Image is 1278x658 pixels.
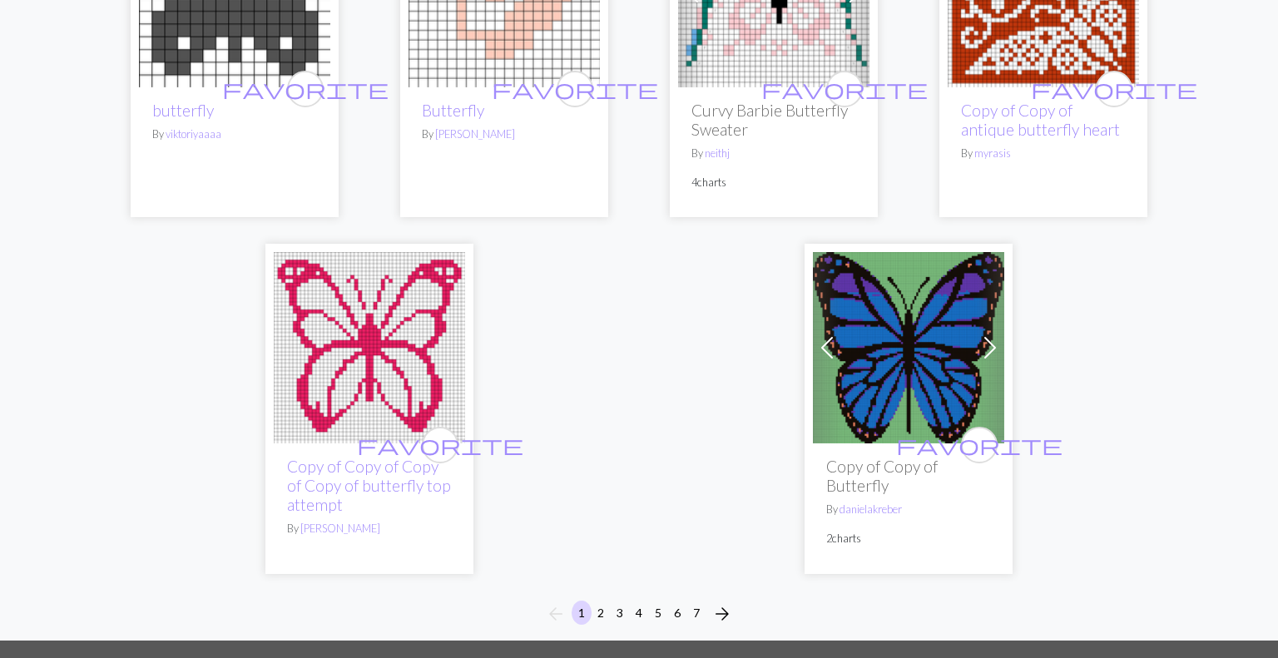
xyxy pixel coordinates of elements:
a: dT9X5kn9c-edb6188f1bec4be497b37490ae1c1044.png [813,338,1004,354]
a: [PERSON_NAME] [300,522,380,535]
a: butterfly top attempt [274,338,465,354]
a: viktoriyaaaa [166,127,221,141]
i: favourite [761,72,928,106]
p: By [961,146,1126,161]
img: dT9X5kn9c-edb6188f1bec4be497b37490ae1c1044.png [813,252,1004,443]
i: favourite [896,428,1063,462]
p: 4 charts [691,175,856,190]
p: By [826,502,991,517]
button: 7 [686,601,706,625]
i: favourite [357,428,523,462]
h2: Curvy Barbie Butterfly Sweater [691,101,856,139]
button: favourite [826,71,863,107]
i: Next [712,604,732,624]
button: 4 [629,601,649,625]
button: favourite [422,427,458,463]
i: favourite [222,72,389,106]
i: favourite [1031,72,1197,106]
h2: Copy of Copy of Butterfly [826,457,991,495]
a: Copy of Copy of antique butterfly heart [961,101,1120,139]
p: By [287,521,452,537]
nav: Page navigation [539,601,739,627]
button: favourite [961,427,998,463]
p: By [422,126,587,142]
a: myrasis [974,146,1011,160]
button: 1 [572,601,592,625]
img: butterfly top attempt [274,252,465,443]
button: favourite [287,71,324,107]
span: favorite [492,76,658,101]
span: favorite [896,432,1063,458]
p: By [691,146,856,161]
a: Copy of Copy of Copy of Copy of butterfly top attempt [287,457,451,514]
i: favourite [492,72,658,106]
button: 5 [648,601,668,625]
span: arrow_forward [712,602,732,626]
a: Butterfly [422,101,484,120]
a: danielakreber [840,502,902,516]
p: By [152,126,317,142]
button: favourite [1096,71,1132,107]
span: favorite [357,432,523,458]
button: Next [706,601,739,627]
button: 6 [667,601,687,625]
a: butterfly [152,101,214,120]
span: favorite [1031,76,1197,101]
button: 2 [591,601,611,625]
span: favorite [222,76,389,101]
button: favourite [557,71,593,107]
span: favorite [761,76,928,101]
p: 2 charts [826,531,991,547]
a: neithj [705,146,730,160]
a: [PERSON_NAME] [435,127,515,141]
button: 3 [610,601,630,625]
